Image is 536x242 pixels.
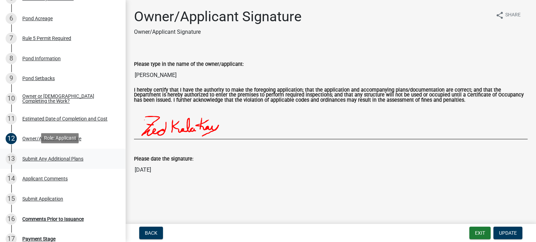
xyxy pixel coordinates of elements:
div: Pond Information [22,56,61,61]
div: Pond Setbacks [22,76,55,81]
div: Rule 5 Permit Required [22,36,71,41]
span: Back [145,230,157,236]
div: 8 [6,53,17,64]
div: Submit Application [22,196,63,201]
div: Payment Stage [22,236,55,241]
div: Estimated Date of Completion and Cost [22,116,107,121]
button: Back [139,227,163,239]
p: Owner/Applicant Signature [134,28,301,36]
div: Pond Acreage [22,16,53,21]
div: 15 [6,193,17,204]
span: Update [499,230,517,236]
div: 10 [6,93,17,104]
div: 9 [6,73,17,84]
h1: Owner/Applicant Signature [134,8,301,25]
button: Update [493,227,522,239]
button: shareShare [490,8,526,22]
img: sKGwAAAAGSURBVAMAU0i4m1qSeSYAAAAASUVORK5CYII= [134,104,402,139]
div: Owner/Applicant Signature [22,136,81,141]
div: 11 [6,113,17,124]
span: Share [505,11,521,19]
button: Exit [469,227,491,239]
div: Comments Prior to Issuance [22,217,84,221]
i: share [496,11,504,19]
div: 14 [6,173,17,184]
div: 13 [6,153,17,164]
label: I hereby certify that I have the authority to make the foregoing application; that the applicatio... [134,88,528,103]
div: 7 [6,33,17,44]
div: Submit Any Additional Plans [22,156,83,161]
label: Please type in the name of the owner/applicant: [134,62,244,67]
div: 12 [6,133,17,144]
label: Please date the signature: [134,157,193,162]
div: Applicant Comments [22,176,68,181]
div: Role: Applicant [41,133,79,143]
div: Owner or [DEMOGRAPHIC_DATA] Completing the Work? [22,94,114,103]
div: 16 [6,213,17,225]
div: 6 [6,13,17,24]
